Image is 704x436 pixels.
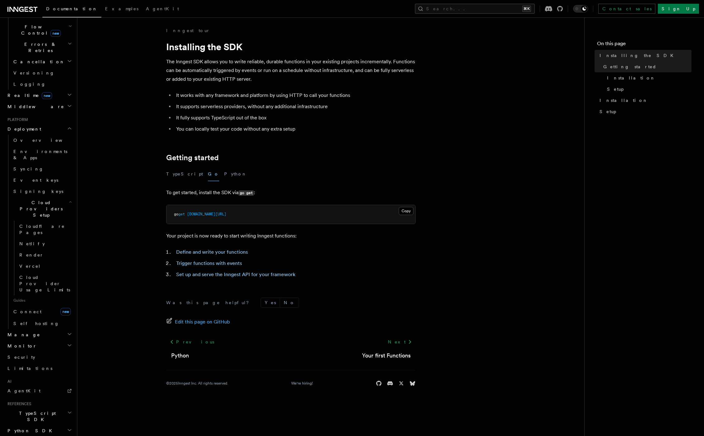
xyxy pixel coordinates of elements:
a: Netlify [17,238,73,249]
button: Flow Controlnew [11,21,73,39]
a: AgentKit [142,2,183,17]
a: Trigger functions with events [176,260,242,266]
span: Manage [5,332,40,338]
a: Next [384,336,416,347]
span: AgentKit [146,6,179,11]
li: You can locally test your code without any extra setup [174,125,416,133]
a: Syncing [11,163,73,175]
button: Cancellation [11,56,73,67]
a: Limitations [5,363,73,374]
span: Monitor [5,343,37,349]
a: Cloud Provider Usage Limits [17,272,73,295]
a: Installing the SDK [597,50,692,61]
span: Middleware [5,103,64,110]
span: go [174,212,178,216]
span: Render [19,252,44,257]
span: Cloud Providers Setup [11,199,69,218]
span: TypeScript SDK [5,410,67,423]
button: Middleware [5,101,73,112]
a: Edit this page on GitHub [166,318,230,326]
button: Yes [261,298,280,307]
code: go get [239,190,254,196]
a: Self hosting [11,318,73,329]
span: Errors & Retries [11,41,68,54]
div: Deployment [5,135,73,329]
a: Sign Up [658,4,699,14]
h1: Installing the SDK [166,41,416,52]
a: Your first Functions [362,351,411,360]
p: Was this page helpful? [166,299,253,306]
a: Previous [166,336,218,347]
span: Installation [607,75,655,81]
button: TypeScript SDK [5,408,73,425]
a: Define and write your functions [176,249,248,255]
a: Documentation [42,2,101,17]
span: Setup [600,108,616,115]
span: Flow Control [11,24,69,36]
li: It supports serverless providers, without any additional infrastructure [174,102,416,111]
span: Guides [11,295,73,305]
span: new [60,308,71,315]
a: Vercel [17,261,73,272]
button: Python [224,167,247,181]
span: Logging [13,82,46,87]
span: new [42,92,52,99]
button: Search...⌘K [415,4,535,14]
button: Deployment [5,123,73,135]
div: © 2025 Inngest Inc. All rights reserved. [166,381,228,386]
a: Setup [597,106,692,117]
p: To get started, install the SDK via : [166,188,416,197]
span: Signing keys [13,189,63,194]
span: Event keys [13,178,58,183]
button: Monitor [5,340,73,352]
span: Limitations [7,366,52,371]
span: Examples [105,6,138,11]
a: Contact sales [598,4,655,14]
a: Examples [101,2,142,17]
a: Connectnew [11,305,73,318]
span: Deployment [5,126,41,132]
span: Syncing [13,166,44,171]
span: Realtime [5,92,52,98]
span: Security [7,355,35,360]
button: Realtimenew [5,90,73,101]
span: Vercel [19,264,41,269]
div: Cloud Providers Setup [11,221,73,295]
li: It works with any framework and platform by using HTTP to call your functions [174,91,416,100]
a: Set up and serve the Inngest API for your framework [176,271,295,277]
span: AI [5,379,12,384]
a: Getting started [166,153,219,162]
span: Cloudflare Pages [19,224,65,235]
span: Self hosting [13,321,59,326]
span: Netlify [19,241,45,246]
span: Overview [13,138,78,143]
span: Setup [607,86,624,92]
button: Copy [399,207,413,215]
span: Cancellation [11,59,65,65]
span: Installing the SDK [600,52,677,59]
p: Your project is now ready to start writing Inngest functions: [166,232,416,240]
span: Edit this page on GitHub [175,318,230,326]
span: [DOMAIN_NAME][URL] [187,212,226,216]
a: Logging [11,79,73,90]
a: Cloudflare Pages [17,221,73,238]
span: Python SDK [5,428,56,434]
span: Cloud Provider Usage Limits [19,275,70,292]
a: Inngest tour [166,27,210,34]
span: AgentKit [7,388,41,393]
a: Render [17,249,73,261]
button: TypeScript [166,167,203,181]
span: References [5,401,31,406]
button: Toggle dark mode [573,5,588,12]
a: We're hiring! [291,381,313,386]
li: It fully supports TypeScript out of the box [174,113,416,122]
span: get [178,212,185,216]
span: new [51,30,61,37]
span: Installation [600,97,648,103]
a: Getting started [601,61,692,72]
a: Signing keys [11,186,73,197]
span: Connect [13,309,41,314]
a: Environments & Apps [11,146,73,163]
button: Errors & Retries [11,39,73,56]
a: AgentKit [5,385,73,396]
